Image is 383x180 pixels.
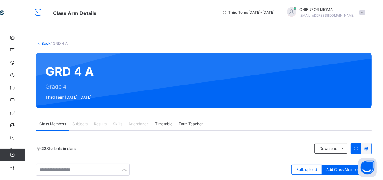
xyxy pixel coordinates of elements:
span: Timetable [155,121,172,127]
span: Attendance [128,121,149,127]
span: CHIBUZOR IJIOMA [299,7,355,13]
span: Bulk upload [296,167,317,172]
span: / GRD 4 A [51,41,68,46]
a: Back [41,41,51,46]
span: session/term information [222,10,274,15]
span: Class Arm Details [53,10,96,16]
span: Results [94,121,107,127]
span: Download [319,146,337,152]
span: Add Class Members [326,167,361,172]
div: CHIBUZORIJIOMA [281,7,368,18]
button: Open asap [358,158,377,177]
span: Subjects [72,121,88,127]
span: Class Members [39,121,66,127]
span: Students in class [41,146,76,152]
span: [EMAIL_ADDRESS][DOMAIN_NAME] [299,13,355,17]
span: Form Teacher [179,121,203,127]
span: Skills [113,121,122,127]
b: 22 [41,146,46,151]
